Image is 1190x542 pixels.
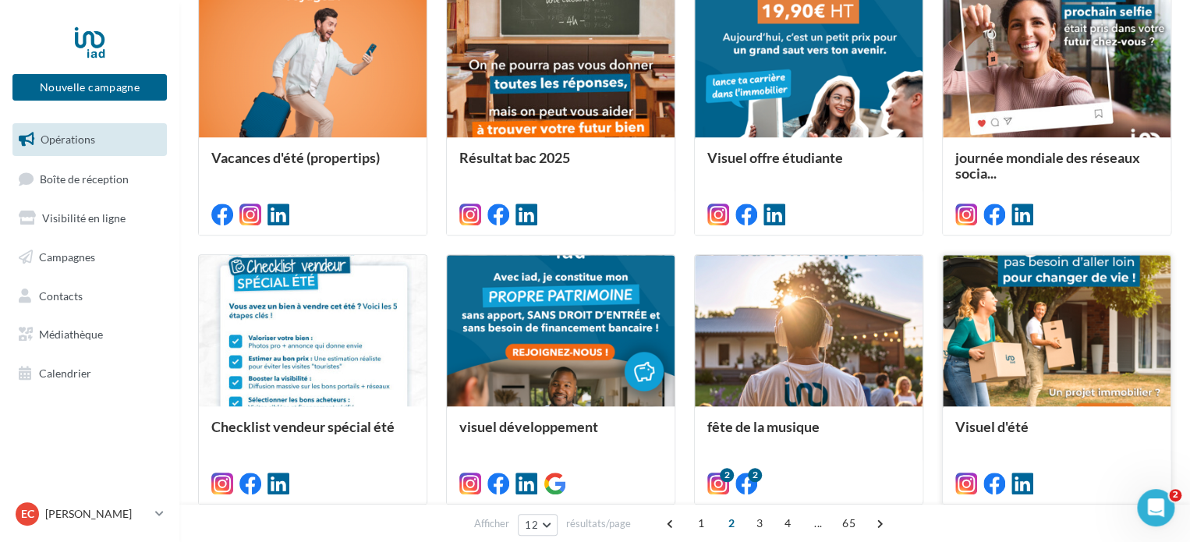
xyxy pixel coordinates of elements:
span: 12 [525,519,538,531]
span: Visuel d'été [955,418,1029,435]
span: 2 [1169,489,1181,501]
span: Visibilité en ligne [42,211,126,225]
span: Visuel offre étudiante [707,149,843,166]
a: Boîte de réception [9,162,170,196]
p: [PERSON_NAME] [45,506,149,522]
span: Campagnes [39,250,95,264]
span: Médiathèque [39,328,103,341]
span: EC [21,506,34,522]
span: 1 [689,511,714,536]
a: Contacts [9,280,170,313]
span: ... [806,511,831,536]
span: 2 [719,511,744,536]
span: Opérations [41,133,95,146]
span: journée mondiale des réseaux socia... [955,149,1140,182]
span: visuel développement [459,418,598,435]
a: Visibilité en ligne [9,202,170,235]
span: 3 [747,511,772,536]
span: Checklist vendeur spécial été [211,418,395,435]
div: 2 [748,468,762,482]
iframe: Intercom live chat [1137,489,1174,526]
a: Opérations [9,123,170,156]
span: Contacts [39,289,83,302]
a: Calendrier [9,357,170,390]
span: fête de la musique [707,418,820,435]
span: Résultat bac 2025 [459,149,570,166]
a: Campagnes [9,241,170,274]
a: EC [PERSON_NAME] [12,499,167,529]
a: Médiathèque [9,318,170,351]
span: 4 [775,511,800,536]
span: Vacances d'été (propertips) [211,149,380,166]
span: 65 [836,511,862,536]
button: Nouvelle campagne [12,74,167,101]
span: Afficher [474,516,509,531]
span: Boîte de réception [40,172,129,185]
span: Calendrier [39,367,91,380]
button: 12 [518,514,558,536]
div: 2 [720,468,734,482]
span: résultats/page [566,516,631,531]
